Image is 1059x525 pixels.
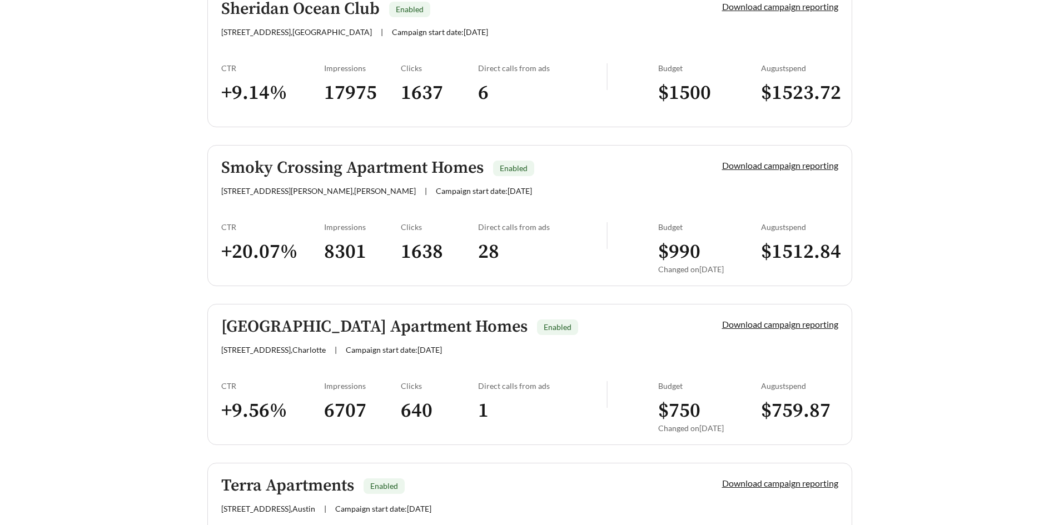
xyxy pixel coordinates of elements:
h3: 8301 [324,239,401,264]
span: | [335,345,337,354]
div: Budget [658,222,761,232]
div: Clicks [401,63,478,73]
div: Changed on [DATE] [658,264,761,274]
div: Budget [658,381,761,391]
h3: $ 990 [658,239,761,264]
div: CTR [221,381,324,391]
h3: 28 [478,239,606,264]
div: Clicks [401,222,478,232]
div: Changed on [DATE] [658,423,761,433]
div: August spend [761,381,838,391]
h3: 6 [478,81,606,106]
img: line [606,381,608,408]
a: Download campaign reporting [722,478,838,488]
img: line [606,222,608,249]
h3: + 20.07 % [221,239,324,264]
div: August spend [761,222,838,232]
h3: 1637 [401,81,478,106]
h3: + 9.14 % [221,81,324,106]
span: Campaign start date: [DATE] [346,345,442,354]
div: Impressions [324,63,401,73]
a: Download campaign reporting [722,160,838,171]
span: [STREET_ADDRESS] , Charlotte [221,345,326,354]
span: [STREET_ADDRESS][PERSON_NAME] , [PERSON_NAME] [221,186,416,196]
span: | [425,186,427,196]
span: [STREET_ADDRESS] , [GEOGRAPHIC_DATA] [221,27,372,37]
div: Clicks [401,381,478,391]
span: Campaign start date: [DATE] [392,27,488,37]
h5: Terra Apartments [221,477,354,495]
span: Campaign start date: [DATE] [436,186,532,196]
img: line [606,63,608,90]
h3: $ 1500 [658,81,761,106]
a: [GEOGRAPHIC_DATA] Apartment HomesEnabled[STREET_ADDRESS],Charlotte|Campaign start date:[DATE]Down... [207,304,852,445]
div: Direct calls from ads [478,222,606,232]
span: | [381,27,383,37]
h3: $ 759.87 [761,398,838,423]
div: Budget [658,63,761,73]
span: [STREET_ADDRESS] , Austin [221,504,315,513]
h3: 640 [401,398,478,423]
a: Download campaign reporting [722,1,838,12]
div: Impressions [324,222,401,232]
span: Enabled [370,481,398,491]
span: Campaign start date: [DATE] [335,504,431,513]
h3: + 9.56 % [221,398,324,423]
a: Smoky Crossing Apartment HomesEnabled[STREET_ADDRESS][PERSON_NAME],[PERSON_NAME]|Campaign start d... [207,145,852,286]
span: | [324,504,326,513]
span: Enabled [500,163,528,173]
div: Impressions [324,381,401,391]
span: Enabled [396,4,424,14]
div: CTR [221,222,324,232]
h3: 6707 [324,398,401,423]
h3: 17975 [324,81,401,106]
h3: $ 750 [658,398,761,423]
h3: $ 1512.84 [761,239,838,264]
h3: $ 1523.72 [761,81,838,106]
h3: 1 [478,398,606,423]
div: Direct calls from ads [478,381,606,391]
div: August spend [761,63,838,73]
div: CTR [221,63,324,73]
h5: [GEOGRAPHIC_DATA] Apartment Homes [221,318,528,336]
span: Enabled [544,322,571,332]
h3: 1638 [401,239,478,264]
h5: Smoky Crossing Apartment Homes [221,159,484,177]
div: Direct calls from ads [478,63,606,73]
a: Download campaign reporting [722,319,838,329]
